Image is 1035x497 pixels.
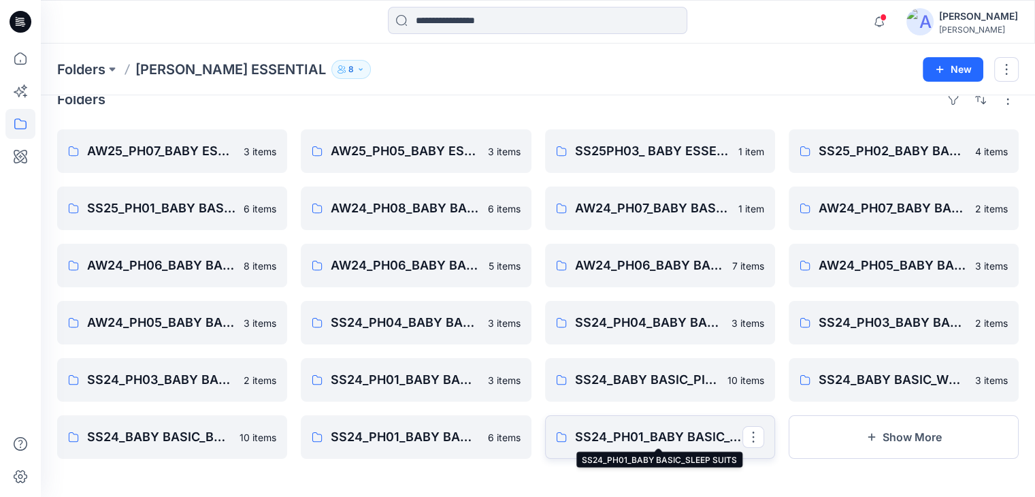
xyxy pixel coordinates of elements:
a: SS25PH03_ BABY ESSENTIAL_BIB1 item [545,129,775,173]
p: AW24_PH05_BABY BASIC_BODYSYUIT [819,256,967,275]
a: Folders [57,60,105,79]
p: 8 [348,62,354,77]
p: AW24_PH05_BABY BASIC_SLEEPSUITS [87,313,235,332]
div: [PERSON_NAME] [939,25,1018,35]
p: 3 items [488,316,521,330]
p: SS24_BABY BASIC_WHITE CONTINUITY [819,370,967,389]
a: SS24_PH03_BABY BASIC_SLEEPSUITS2 items [789,301,1019,344]
p: AW24_PH08_BABY BASIC SLEEPSUITS [331,199,479,218]
a: AW24_PH05_BABY BASIC_BODYSYUIT3 items [789,244,1019,287]
p: SS24_PH03_BABY BASIC_BODY SUIT [87,370,235,389]
p: AW24_PH06_BABY BASIC_PJ [87,256,235,275]
a: AW24_PH06_BABY BASIC_SLEEPSUITS7 items [545,244,775,287]
p: 2 items [244,373,276,387]
a: SS24_PH04_BABY BASIC_BODY SUITS3 items [301,301,531,344]
p: 10 items [727,373,764,387]
p: 3 items [975,259,1008,273]
a: AW24_PH07_BABY BASIC_SLEEPSUITS2 items [789,187,1019,230]
p: SS24_PH01_BABY BASIC_BODY SUIT [331,428,479,447]
a: SS24_BABY BASIC_BLUE CONTINUITY10 items [57,415,287,459]
a: AW25_PH05_BABY ESS_BASIC SLEEPSUIST3 items [301,129,531,173]
a: SS24_PH03_BABY BASIC_BODY SUIT2 items [57,358,287,402]
button: Show More [789,415,1019,459]
p: SS25_PH02_BABY BASIC_BODYSUITS_PJ [819,142,967,161]
p: SS24_PH01_BABY BASIC_SLEEP SUITS [575,428,742,447]
a: SS24_BABY BASIC_PINK CONTINUITY10 items [545,358,775,402]
p: 8 items [244,259,276,273]
div: [PERSON_NAME] [939,8,1018,25]
a: AW24_PH05_BABY BASIC_SLEEPSUITS3 items [57,301,287,344]
p: AW24_PH07_BABY BASIC_BODYSUITS [575,199,730,218]
h4: Folders [57,91,105,108]
p: AW25_PH07_BABY ESS_BASIC BS [87,142,235,161]
a: SS25_PH02_BABY BASIC_BODYSUITS_PJ4 items [789,129,1019,173]
a: AW24_PH06_BABY BASIC_BODYSUITS5 items [301,244,531,287]
a: AW24_PH06_BABY BASIC_PJ8 items [57,244,287,287]
p: SS24_PH03_BABY BASIC_SLEEPSUITS [819,313,967,332]
p: SS24_BABY BASIC_BLUE CONTINUITY [87,428,231,447]
a: SS24_PH01_BABY BASIC_BODYSUIT_CONSTRUCTION CHANGE3 items [301,358,531,402]
a: AW25_PH07_BABY ESS_BASIC BS3 items [57,129,287,173]
p: 3 items [488,373,521,387]
p: 10 items [240,430,276,445]
img: avatar [906,8,934,35]
p: 1 item [738,144,764,159]
a: AW24_PH07_BABY BASIC_BODYSUITS1 item [545,187,775,230]
p: AW24_PH06_BABY BASIC_BODYSUITS [331,256,480,275]
p: 3 items [244,144,276,159]
button: New [923,57,983,82]
p: SS25_PH01_BABY BASIC_PJ_BODYSUITS_SLEEPSUITS [87,199,235,218]
p: 6 items [488,430,521,445]
p: 3 items [975,373,1008,387]
a: SS24_PH01_BABY BASIC_SLEEP SUITS [545,415,775,459]
a: SS24_BABY BASIC_WHITE CONTINUITY3 items [789,358,1019,402]
p: AW25_PH05_BABY ESS_BASIC SLEEPSUIST [331,142,479,161]
p: AW24_PH07_BABY BASIC_SLEEPSUITS [819,199,967,218]
p: AW24_PH06_BABY BASIC_SLEEPSUITS [575,256,724,275]
p: 6 items [488,202,521,216]
p: SS24_PH01_BABY BASIC_BODYSUIT_CONSTRUCTION CHANGE [331,370,479,389]
p: 2 items [975,316,1008,330]
a: SS25_PH01_BABY BASIC_PJ_BODYSUITS_SLEEPSUITS6 items [57,187,287,230]
p: SS24_PH04_BABY BASIC_SLEEPSUITS [575,313,723,332]
p: 5 items [489,259,521,273]
p: [PERSON_NAME] ESSENTIAL [135,60,326,79]
button: 8 [331,60,371,79]
p: 1 item [738,202,764,216]
p: 3 items [488,144,521,159]
p: 7 items [732,259,764,273]
p: SS24_BABY BASIC_PINK CONTINUITY [575,370,719,389]
p: SS25PH03_ BABY ESSENTIAL_BIB [575,142,730,161]
a: AW24_PH08_BABY BASIC SLEEPSUITS6 items [301,187,531,230]
p: 6 items [244,202,276,216]
p: 3 items [244,316,276,330]
a: SS24_PH04_BABY BASIC_SLEEPSUITS3 items [545,301,775,344]
p: 2 items [975,202,1008,216]
p: SS24_PH04_BABY BASIC_BODY SUITS [331,313,479,332]
p: 3 items [732,316,764,330]
p: 4 items [975,144,1008,159]
a: SS24_PH01_BABY BASIC_BODY SUIT6 items [301,415,531,459]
